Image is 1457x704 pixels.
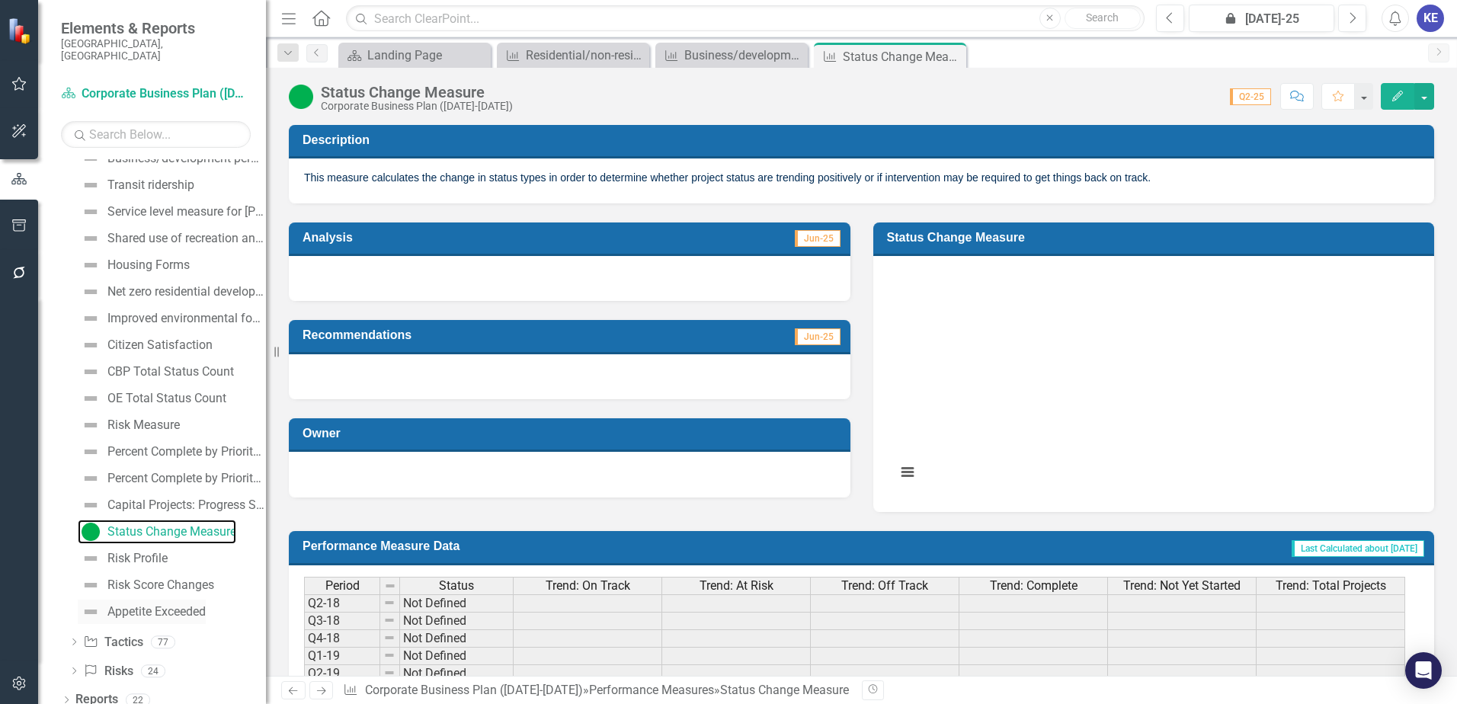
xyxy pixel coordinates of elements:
a: Appetite Exceeded [78,600,206,624]
img: Not Defined [82,336,100,354]
div: Status Change Measure [720,683,849,697]
td: Not Defined [400,630,514,648]
div: Business/development permits for [GEOGRAPHIC_DATA] and [GEOGRAPHIC_DATA] [684,46,804,65]
span: Last Calculated about [DATE] [1292,540,1424,557]
p: This measure calculates the change in status types in order to determine whether project status a... [304,170,1419,185]
div: OE Total Status Count [107,392,226,405]
img: Not Defined [82,203,100,221]
div: Chart. Highcharts interactive chart. [889,267,1420,496]
img: Not Defined [82,443,100,461]
a: Service level measure for [PERSON_NAME] Drive [78,200,266,224]
div: Landing Page [367,46,487,65]
button: View chart menu, Chart [897,462,918,483]
a: Housing Forms [78,253,190,277]
a: Shared use of recreation and community facilities and/or community delivery of programming [78,226,266,251]
a: Risks [83,663,133,680]
a: Improved environmental footprint [78,306,266,331]
div: Shared use of recreation and community facilities and/or community delivery of programming [107,232,266,245]
td: Q2-18 [304,594,380,613]
a: OE Total Status Count [78,386,226,411]
div: Risk Score Changes [107,578,214,592]
h3: Owner [303,426,842,440]
span: Trend: At Risk [700,579,773,593]
div: » » [343,682,850,699]
div: Corporate Business Plan ([DATE]-[DATE]) [321,101,513,112]
a: CBP Total Status Count [78,360,234,384]
td: Q2-19 [304,665,380,683]
button: [DATE]-25 [1189,5,1334,32]
a: Net zero residential developments [78,280,266,304]
img: 8DAGhfEEPCf229AAAAAElFTkSuQmCC [384,580,396,592]
div: 77 [151,635,175,648]
span: Trend: Off Track [841,579,928,593]
td: Not Defined [400,648,514,665]
span: Trend: On Track [546,579,630,593]
img: Not Defined [82,496,100,514]
img: ClearPoint Strategy [8,18,34,44]
a: Residential/non-residential municipal tax levy split [501,46,645,65]
div: Housing Forms [107,258,190,272]
span: Jun-25 [795,230,841,247]
span: Jun-25 [795,328,841,345]
img: Not Defined [82,229,100,248]
img: Not Defined [82,603,100,621]
div: CBP Total Status Count [107,365,234,379]
h3: Analysis [303,230,580,245]
img: 8DAGhfEEPCf229AAAAAElFTkSuQmCC [383,632,395,644]
div: Improved environmental footprint [107,312,266,325]
img: Not Defined [82,363,100,381]
div: KE [1417,5,1444,32]
a: Corporate Business Plan ([DATE]-[DATE]) [365,683,583,697]
img: Not Defined [82,176,100,194]
span: Trend: Total Projects [1276,579,1386,593]
a: Status Change Measure [78,520,236,544]
svg: Interactive chart [889,267,1414,496]
button: Search [1065,8,1141,29]
img: Not Defined [82,283,100,301]
img: 8DAGhfEEPCf229AAAAAElFTkSuQmCC [383,614,395,626]
h3: Description [303,133,1426,147]
div: Capital Projects: Progress Status [107,498,266,512]
div: Service level measure for [PERSON_NAME] Drive [107,205,266,219]
div: Residential/non-residential municipal tax levy split [526,46,645,65]
img: Not Defined [82,416,100,434]
div: Net zero residential developments [107,285,266,299]
a: Transit ridership [78,173,194,197]
a: Risk Profile [78,546,168,571]
a: Percent Complete by Priority A.1 [78,466,266,491]
div: Appetite Exceeded [107,605,206,619]
div: Status Change Measure [107,525,236,539]
input: Search ClearPoint... [346,5,1145,32]
img: Not Defined [82,256,100,274]
span: Status [439,579,474,593]
img: Not Defined [82,549,100,568]
img: Not Defined [82,469,100,488]
h3: Status Change Measure [887,230,1427,245]
h3: Recommendations [303,328,679,342]
img: On Track [82,523,100,541]
a: Landing Page [342,46,487,65]
input: Search Below... [61,121,251,148]
img: 8DAGhfEEPCf229AAAAAElFTkSuQmCC [383,667,395,679]
span: Trend: Complete [990,579,1078,593]
img: Not Defined [82,389,100,408]
img: Not Defined [82,576,100,594]
span: Elements & Reports [61,19,251,37]
span: Q2-25 [1230,88,1271,105]
img: 8DAGhfEEPCf229AAAAAElFTkSuQmCC [383,597,395,609]
div: Status Change Measure [321,84,513,101]
a: Percent Complete by Priority 1 [78,440,266,464]
div: Percent Complete by Priority 1 [107,445,266,459]
td: Q4-18 [304,630,380,648]
a: Capital Projects: Progress Status [78,493,266,517]
div: Citizen Satisfaction [107,338,213,352]
img: 8DAGhfEEPCf229AAAAAElFTkSuQmCC [383,649,395,661]
h3: Performance Measure Data [303,539,908,553]
div: [DATE]-25 [1194,10,1329,28]
div: Transit ridership [107,178,194,192]
img: Not Defined [82,309,100,328]
a: Risk Measure [78,413,180,437]
td: Not Defined [400,594,514,613]
div: Percent Complete by Priority A.1 [107,472,266,485]
span: Period [325,579,360,593]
